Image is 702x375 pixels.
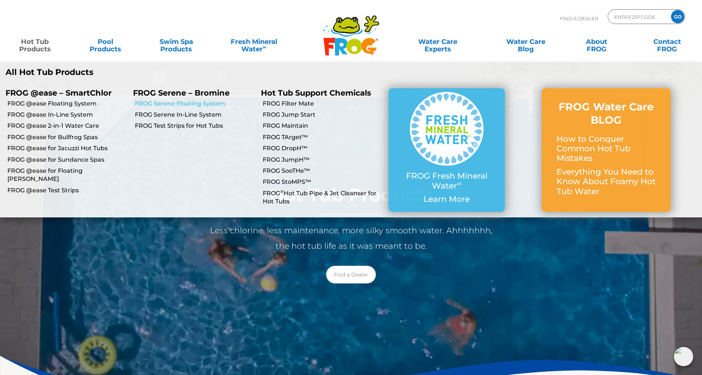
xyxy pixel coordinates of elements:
[556,167,656,196] p: Everything You Need to Know About Foamy Hot Tub Water
[204,223,499,254] p: Less chlorine, less maintenance, more silky smooth water. Ahhhhhhh, the hot tub life as it was me...
[263,100,383,108] a: FROG Filter Mate
[263,156,383,164] a: FROG JumpH™
[133,88,249,97] p: FROG Serene – Bromine
[7,100,128,108] a: FROG @ease Floating System
[219,34,288,49] a: Fresh MineralWater∞
[569,34,624,49] a: AboutFROG
[556,100,656,127] h3: FROG Water Care BLOG
[261,88,371,97] a: Hot Tub Support Chemicals
[263,111,383,119] a: FROG Jump Start
[403,171,490,191] p: FROG Fresh Mineral Water
[78,34,133,49] a: PoolProducts
[674,347,693,366] img: openIcon
[263,189,383,206] a: FROG®Hot Tub Pipe & Jet Cleanser for Hot Tubs
[403,92,490,208] a: FROG Fresh Mineral Water∞ Learn More
[7,156,128,164] a: FROG @ease for Sundance Spas
[263,178,383,186] a: FROG StoMPS™
[498,34,553,49] a: Water CareBlog
[403,195,490,204] p: Learn More
[457,180,461,187] sup: ∞
[263,122,383,130] a: FROG Maintain
[326,266,376,283] a: Find a Dealer
[671,10,684,23] input: GO
[7,167,128,183] a: FROG @ease for Floating [PERSON_NAME]
[556,100,656,200] a: FROG Water Care BLOG How to Conquer Common Hot Tub Mistakes Everything You Need to Know About Foa...
[7,133,128,141] a: FROG @ease for Bullfrog Spas
[263,167,383,175] a: FROG SooTHe™
[6,68,346,77] a: All Hot Tub Products
[135,111,255,119] a: FROG Serene In-Line System
[556,134,656,164] p: How to Conquer Common Hot Tub Mistakes
[393,34,482,49] a: Water CareExperts
[7,122,128,130] a: FROG @ease 2-in-1 Water Care
[263,144,383,152] a: FROG DropH™
[263,133,383,141] a: FROG TArget™
[7,144,128,152] a: FROG @ease for Jacuzzi Hot Tubs
[640,34,695,49] a: ContactFROG
[263,44,266,50] sup: ∞
[135,122,255,130] a: FROG Test Strips for Hot Tubs
[280,189,284,194] sup: ®
[614,11,663,22] input: Zip Code Form
[560,9,598,28] p: Find A Dealer
[7,34,62,49] a: Hot TubProducts
[6,88,122,97] p: FROG @ease – SmartChlor
[7,111,128,119] a: FROG @ease In-Line System
[149,34,204,49] a: Swim SpaProducts
[7,186,128,195] a: FROG @ease Test Strips
[135,100,255,108] a: FROG Serene Floating System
